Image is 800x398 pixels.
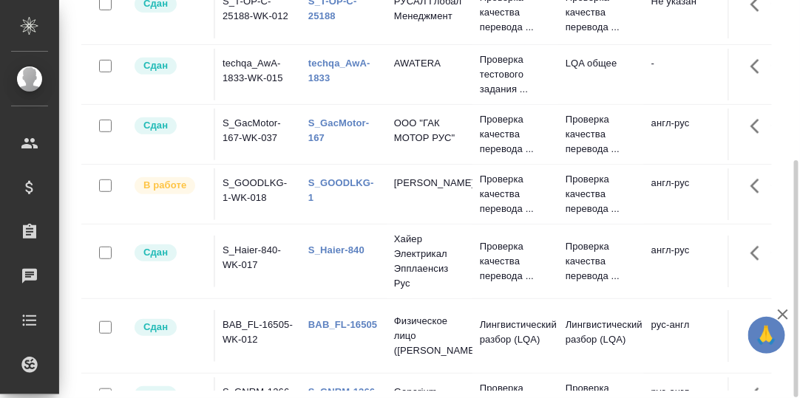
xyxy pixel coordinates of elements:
td: BAB_FL-16505-WK-012 [215,310,301,362]
p: [PERSON_NAME] [394,176,465,191]
p: AWATERA [394,56,465,71]
div: Менеджер проверил работу исполнителя, передает ее на следующий этап [133,56,206,76]
a: techqa_AwA-1833 [308,58,370,83]
td: - [644,49,730,100]
td: рус-англ [644,310,730,362]
a: S_GacMotor-167 [308,117,369,143]
p: Проверка качества перевода ... [566,239,637,284]
td: S_GOODLKG-1-WK-018 [215,168,301,220]
p: В работе [143,178,186,193]
p: LQA общее [566,56,637,71]
a: S_GOODLKG-1 [308,177,374,203]
p: Хайер Электрикал Эпплаенсиз Рус [394,232,465,291]
p: Проверка качества перевода ... [480,172,551,216]
p: Проверка качества перевода ... [480,112,551,157]
button: 🙏 [748,317,785,354]
p: Лингвистический разбор (LQA) [480,318,551,347]
div: Менеджер проверил работу исполнителя, передает ее на следующий этап [133,116,206,136]
a: S_GNRM-1366 [308,386,375,397]
div: Исполнитель выполняет работу [133,176,206,196]
p: Проверка качества перевода ... [480,239,551,284]
button: Здесь прячутся важные кнопки [742,310,777,346]
span: 🙏 [754,320,779,351]
p: Проверка качества перевода ... [566,172,637,216]
td: англ-рус [644,109,730,160]
td: S_GacMotor-167-WK-037 [215,109,301,160]
a: BAB_FL-16505 [308,319,377,330]
p: Проверка тестового задания ... [480,52,551,97]
p: Сдан [143,320,168,334]
button: Здесь прячутся важные кнопки [742,236,777,271]
p: Сдан [143,58,168,73]
td: англ-рус [644,168,730,220]
div: Менеджер проверил работу исполнителя, передает ее на следующий этап [133,318,206,337]
td: англ-рус [644,236,730,287]
p: Проверка качества перевода ... [566,112,637,157]
div: Менеджер проверил работу исполнителя, передает ее на следующий этап [133,243,206,263]
p: Физическое лицо ([PERSON_NAME]) [394,314,465,358]
p: Лингвистический разбор (LQA) [566,318,637,347]
a: S_Haier-840 [308,244,365,255]
button: Здесь прячутся важные кнопки [742,168,777,204]
p: Сдан [143,118,168,133]
td: techqa_AwA-1833-WK-015 [215,49,301,100]
button: Здесь прячутся важные кнопки [742,109,777,144]
p: Сдан [143,245,168,260]
button: Здесь прячутся важные кнопки [742,49,777,84]
td: S_Haier-840-WK-017 [215,236,301,287]
p: ООО "ГАК МОТОР РУС" [394,116,465,145]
